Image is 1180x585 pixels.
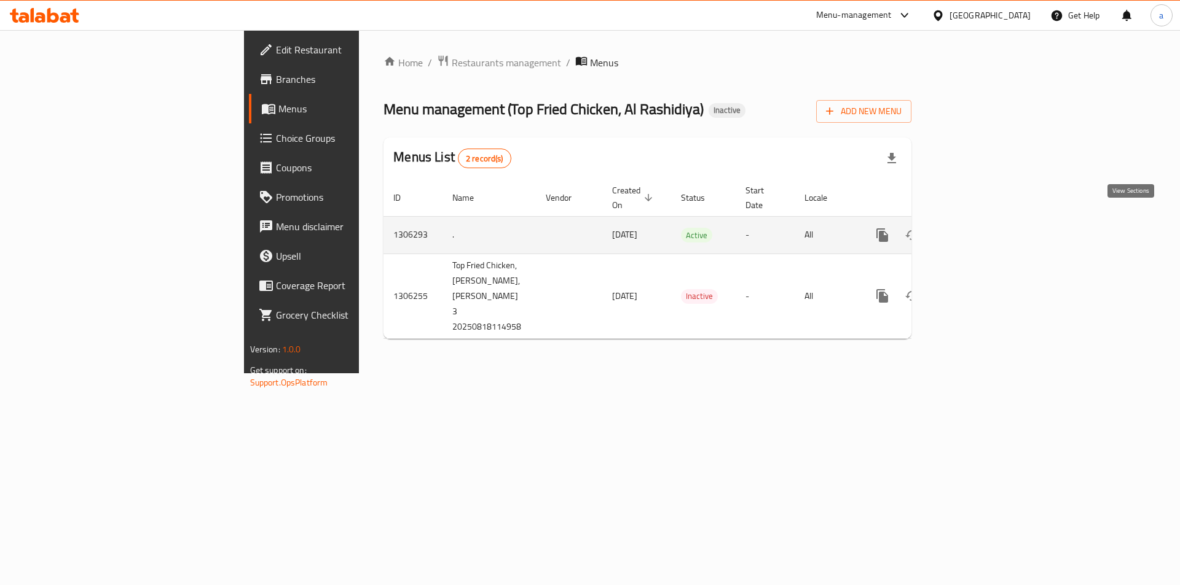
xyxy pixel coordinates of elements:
span: Coupons [276,160,431,175]
a: Branches [249,64,441,94]
span: ID [393,190,417,205]
div: [GEOGRAPHIC_DATA] [950,9,1031,22]
div: Export file [877,144,907,173]
button: Change Status [897,281,927,311]
a: Coverage Report [249,271,441,300]
td: Top Fried Chicken, [PERSON_NAME],[PERSON_NAME] 3 20250818114958 [442,254,536,338]
span: Created On [612,183,656,212]
span: 2 record(s) [458,153,511,165]
a: Grocery Checklist [249,300,441,330]
span: Locale [804,190,843,205]
td: All [795,216,858,254]
div: Active [681,228,712,242]
table: enhanced table [383,179,996,339]
span: Vendor [546,190,588,205]
a: Promotions [249,182,441,212]
span: Coverage Report [276,278,431,293]
button: Change Status [897,220,927,250]
a: Upsell [249,241,441,271]
button: Add New Menu [816,100,911,123]
a: Support.OpsPlatform [250,374,328,390]
th: Actions [858,179,996,217]
span: [DATE] [612,288,637,304]
span: Menus [590,55,618,70]
span: Inactive [709,105,745,115]
span: Edit Restaurant [276,42,431,57]
a: Coupons [249,153,441,182]
button: more [868,220,897,250]
div: Menu-management [816,8,892,23]
td: - [736,216,795,254]
span: Status [681,190,721,205]
a: Menu disclaimer [249,212,441,241]
h2: Menus List [393,148,511,168]
button: more [868,281,897,311]
span: Menu management ( Top Fried Chicken, Al Rashidiya ) [383,95,704,123]
div: Total records count [458,149,511,168]
a: Choice Groups [249,123,441,153]
div: Inactive [681,289,718,304]
span: Start Date [745,183,780,212]
a: Restaurants management [437,55,561,71]
span: Add New Menu [826,104,902,119]
nav: breadcrumb [383,55,911,71]
li: / [566,55,570,70]
span: 1.0.0 [282,341,301,357]
span: Active [681,228,712,242]
a: Menus [249,94,441,123]
div: Inactive [709,103,745,118]
td: . [442,216,536,254]
span: Menu disclaimer [276,219,431,234]
td: All [795,254,858,338]
span: Choice Groups [276,131,431,145]
a: Edit Restaurant [249,35,441,64]
span: Promotions [276,190,431,204]
span: Menus [278,101,431,116]
span: Name [452,190,490,205]
span: Inactive [681,289,718,303]
span: a [1159,9,1163,22]
td: - [736,254,795,338]
span: Restaurants management [452,55,561,70]
span: Get support on: [250,362,307,378]
span: Branches [276,72,431,87]
span: [DATE] [612,227,637,242]
span: Upsell [276,249,431,263]
span: Grocery Checklist [276,308,431,322]
span: Version: [250,341,280,357]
